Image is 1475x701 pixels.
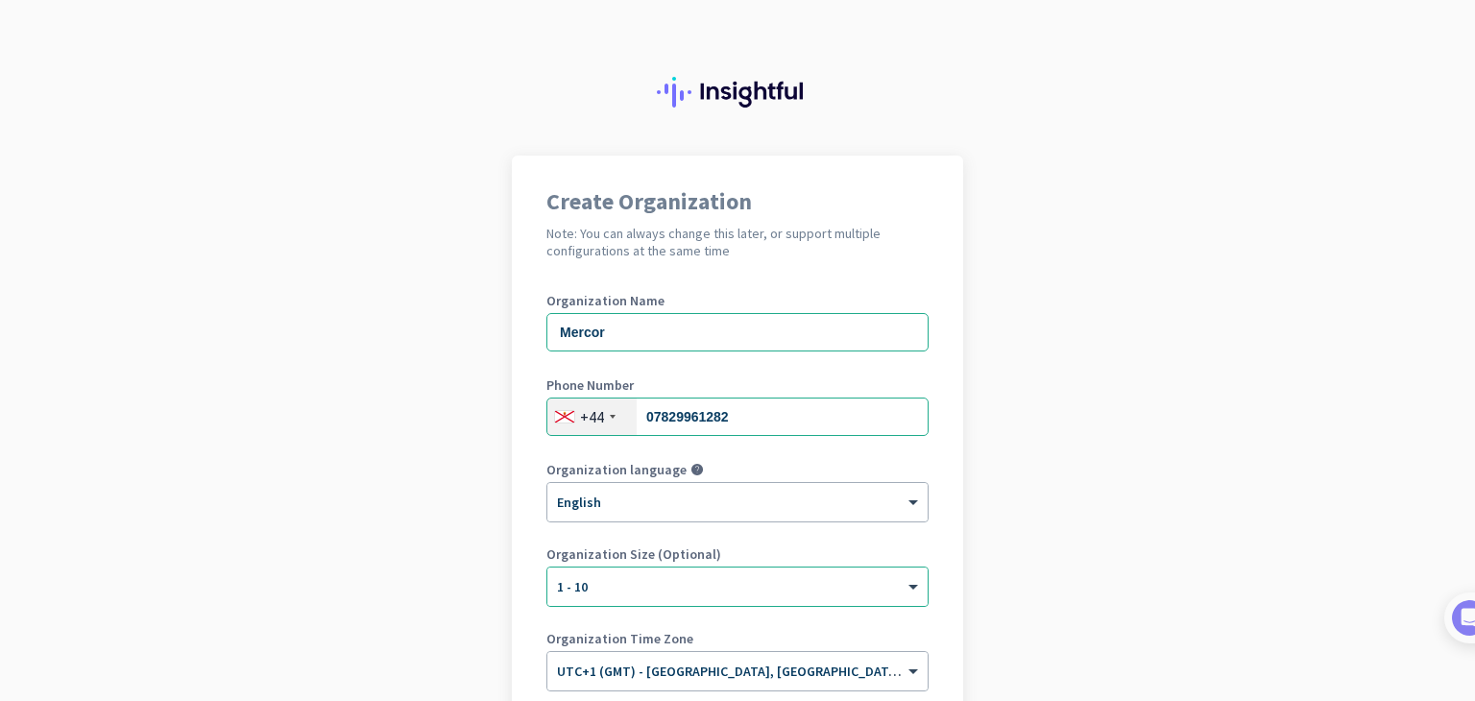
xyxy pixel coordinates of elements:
[580,407,604,426] div: +44
[546,313,929,351] input: What is the name of your organization?
[546,294,929,307] label: Organization Name
[546,190,929,213] h1: Create Organization
[546,378,929,392] label: Phone Number
[546,225,929,259] h2: Note: You can always change this later, or support multiple configurations at the same time
[546,547,929,561] label: Organization Size (Optional)
[690,463,704,476] i: help
[546,463,687,476] label: Organization language
[657,77,818,108] img: Insightful
[546,632,929,645] label: Organization Time Zone
[546,398,929,436] input: 1534 456789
